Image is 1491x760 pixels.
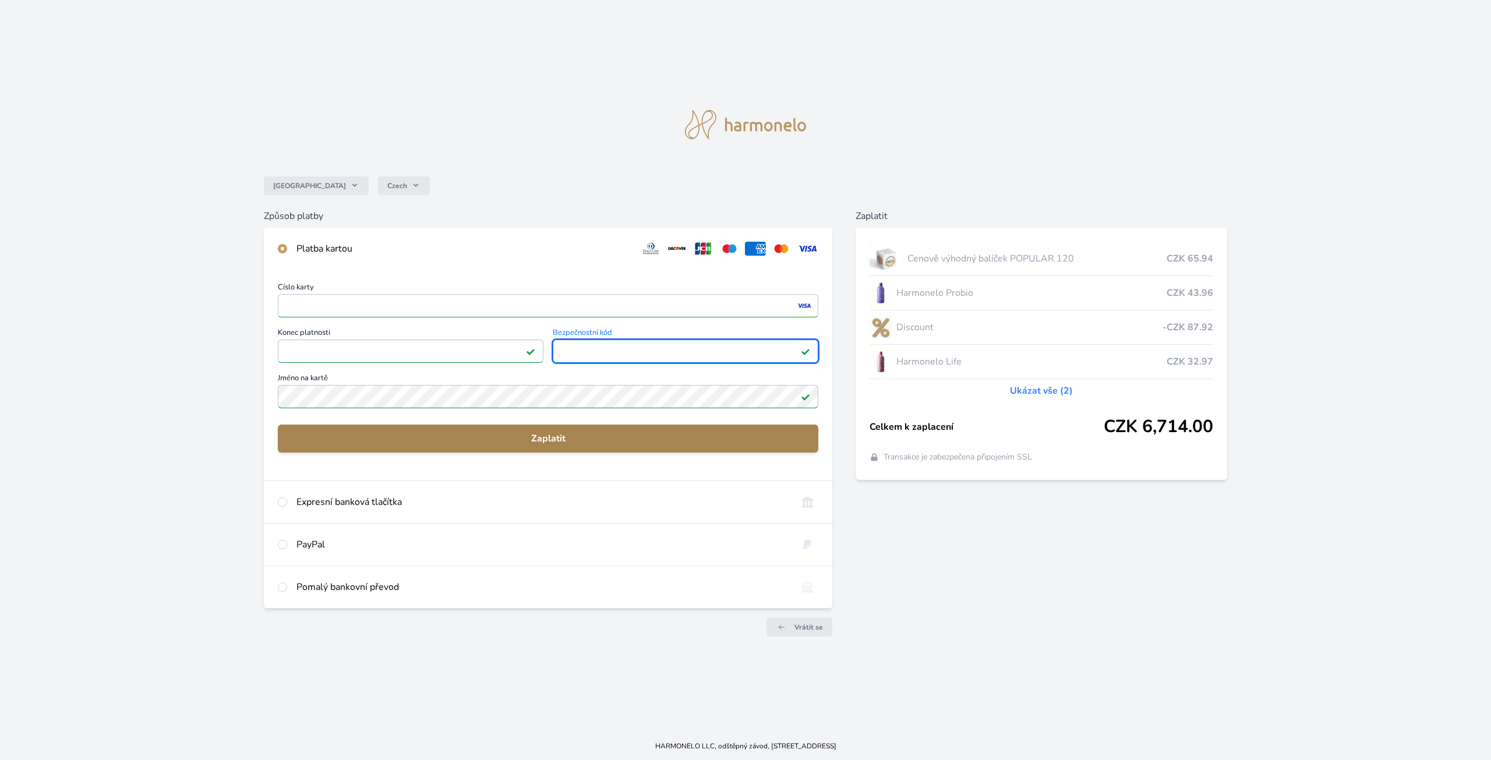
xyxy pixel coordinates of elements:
[719,242,740,256] img: maestro.svg
[884,451,1032,463] span: Transakce je zabezpečena připojením SSL
[296,580,787,594] div: Pomalý bankovní převod
[666,242,688,256] img: discover.svg
[870,420,1103,434] span: Celkem k zaplacení
[296,242,631,256] div: Platba kartou
[797,538,818,552] img: paypal.svg
[794,623,823,632] span: Vrátit se
[692,242,714,256] img: jcb.svg
[685,110,806,139] img: logo.svg
[745,242,766,256] img: amex.svg
[896,355,1166,369] span: Harmonelo Life
[907,252,1167,266] span: Cenově výhodný balíček POPULAR 120
[771,242,792,256] img: mc.svg
[896,320,1162,334] span: Discount
[283,343,538,359] iframe: Iframe pro datum vypršení platnosti
[287,432,809,446] span: Zaplatit
[1104,416,1213,437] span: CZK 6,714.00
[278,374,818,385] span: Jméno na kartě
[1167,355,1213,369] span: CZK 32.97
[278,284,818,294] span: Číslo karty
[870,347,892,376] img: CLEAN_LIFE_se_stinem_x-lo.jpg
[801,392,810,401] img: Platné pole
[796,301,812,311] img: visa
[870,313,892,342] img: discount-lo.png
[273,181,346,190] span: [GEOGRAPHIC_DATA]
[387,181,407,190] span: Czech
[1167,286,1213,300] span: CZK 43.96
[797,580,818,594] img: bankTransfer_IBAN.svg
[797,242,818,256] img: visa.svg
[296,495,787,509] div: Expresní banková tlačítka
[766,618,832,637] a: Vrátit se
[640,242,662,256] img: diners.svg
[526,347,535,356] img: Platné pole
[278,425,818,453] button: Zaplatit
[856,209,1227,223] h6: Zaplatit
[296,538,787,552] div: PayPal
[553,329,818,340] span: Bezpečnostní kód
[1010,384,1073,398] a: Ukázat vše (2)
[870,244,903,273] img: popular.jpg
[801,347,810,356] img: Platné pole
[278,385,818,408] input: Jméno na kartěPlatné pole
[264,209,832,223] h6: Způsob platby
[278,329,543,340] span: Konec platnosti
[378,176,430,195] button: Czech
[870,278,892,307] img: CLEAN_PROBIO_se_stinem_x-lo.jpg
[1167,252,1213,266] span: CZK 65.94
[1163,320,1213,334] span: -CZK 87.92
[264,176,369,195] button: [GEOGRAPHIC_DATA]
[896,286,1166,300] span: Harmonelo Probio
[797,495,818,509] img: onlineBanking_CZ.svg
[558,343,813,359] iframe: Iframe pro bezpečnostní kód
[283,298,813,314] iframe: Iframe pro číslo karty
